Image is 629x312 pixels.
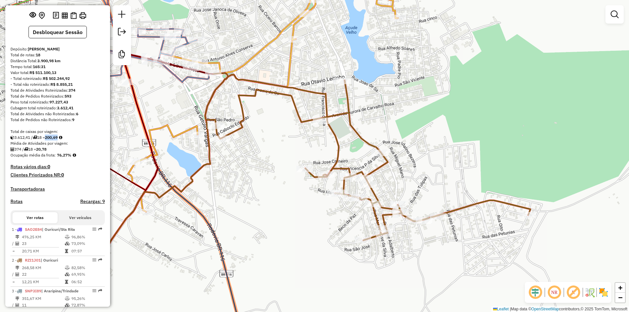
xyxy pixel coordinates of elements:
span: Ocultar deslocamento [527,284,543,300]
td: 476,25 KM [22,234,65,240]
a: Zoom out [615,293,625,303]
div: Média de Atividades por viagem: [10,140,105,146]
strong: 593 [65,94,71,99]
i: Distância Total [15,266,19,270]
td: 69,95% [71,271,102,278]
span: SNP3I89 [25,288,41,293]
i: % de utilização da cubagem [65,272,70,276]
span: 1 - [12,227,75,232]
strong: 0 [48,164,50,170]
td: / [12,302,15,308]
i: % de utilização do peso [65,266,70,270]
em: Opções [92,289,96,293]
div: Depósito: [10,46,105,52]
td: 73,09% [71,240,102,247]
i: Total de Atividades [15,303,19,307]
button: Ver rotas [12,212,58,223]
div: - Total não roteirizado: [10,82,105,87]
div: 374 / 18 = [10,146,105,152]
a: Nova sessão e pesquisa [115,8,128,23]
i: Total de rotas [24,147,28,151]
strong: 97.227,43 [49,100,68,104]
i: % de utilização da cubagem [65,242,70,246]
i: Distância Total [15,235,19,239]
div: Total de Atividades não Roteirizadas: [10,111,105,117]
span: 3 - [12,288,79,293]
img: Fluxo de ruas [584,287,595,298]
h4: Transportadoras [10,186,105,192]
strong: 165:31 [33,64,46,69]
a: Rotas [10,199,23,204]
h4: Recargas: 9 [80,199,105,204]
td: 11 [22,302,65,308]
td: 22 [22,271,65,278]
a: Zoom in [615,283,625,293]
span: Ocultar NR [546,284,562,300]
span: SAO2E84 [25,227,42,232]
button: Exibir sessão original [28,10,37,21]
td: / [12,271,15,278]
a: Leaflet [493,307,509,311]
div: Map data © contributors,© 2025 TomTom, Microsoft [491,306,629,312]
i: % de utilização do peso [65,235,70,239]
button: Visualizar Romaneio [69,11,78,20]
div: 3.612,41 / 18 = [10,135,105,140]
td: 20,71 KM [22,248,65,254]
td: 07:57 [71,248,102,254]
i: Total de Atividades [15,242,19,246]
button: Imprimir Rotas [78,11,87,20]
strong: 3.900,98 km [37,58,61,63]
button: Ver veículos [58,212,103,223]
em: Opções [92,227,96,231]
span: + [618,284,622,292]
strong: 374 [68,88,75,93]
em: Opções [92,258,96,262]
div: Total de caixas por viagem: [10,129,105,135]
a: Exibir filtros [608,8,621,21]
button: Logs desbloquear sessão [51,10,60,21]
i: Total de rotas [33,136,37,139]
div: Distância Total: [10,58,105,64]
strong: 3.612,41 [57,105,73,110]
i: Tempo total em rota [65,249,68,253]
em: Rota exportada [98,258,102,262]
td: / [12,240,15,247]
span: RZI1J01 [25,258,41,263]
button: Centralizar mapa no depósito ou ponto de apoio [37,10,46,21]
div: Total de Pedidos Roteirizados: [10,93,105,99]
strong: 20,78 [36,147,47,152]
td: 96,86% [71,234,102,240]
span: Exibir rótulo [565,284,581,300]
span: − [618,293,622,302]
i: Cubagem total roteirizado [10,136,14,139]
td: = [12,248,15,254]
td: 95,26% [71,295,102,302]
td: 268,58 KM [22,265,65,271]
span: Ocupação média da frota: [10,153,56,157]
em: Média calculada utilizando a maior ocupação (%Peso ou %Cubagem) de cada rota da sessão. Rotas cro... [73,153,76,157]
i: Total de Atividades [15,272,19,276]
div: Cubagem total roteirizado: [10,105,105,111]
td: 06:52 [71,279,102,285]
i: Meta Caixas/viagem: 1,00 Diferença: 199,69 [59,136,62,139]
strong: 76,27% [57,153,71,157]
em: Rota exportada [98,289,102,293]
span: | Ouricuri [41,258,58,263]
i: % de utilização do peso [65,297,70,301]
span: | Araripina/Trindade [41,288,79,293]
span: 2 - [12,258,58,263]
div: Peso total roteirizado: [10,99,105,105]
strong: R$ 8.855,21 [50,82,73,87]
a: Exportar sessão [115,25,128,40]
i: Total de Atividades [10,147,14,151]
i: Distância Total [15,297,19,301]
strong: 9 [72,117,74,122]
strong: [PERSON_NAME] [28,46,60,51]
span: | Ouricuri/Sta Rita [42,227,75,232]
a: Criar modelo [115,48,128,63]
strong: R$ 502.244,92 [43,76,70,81]
td: = [12,279,15,285]
button: Desbloquear Sessão [29,26,87,38]
div: - Total roteirizado: [10,76,105,82]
